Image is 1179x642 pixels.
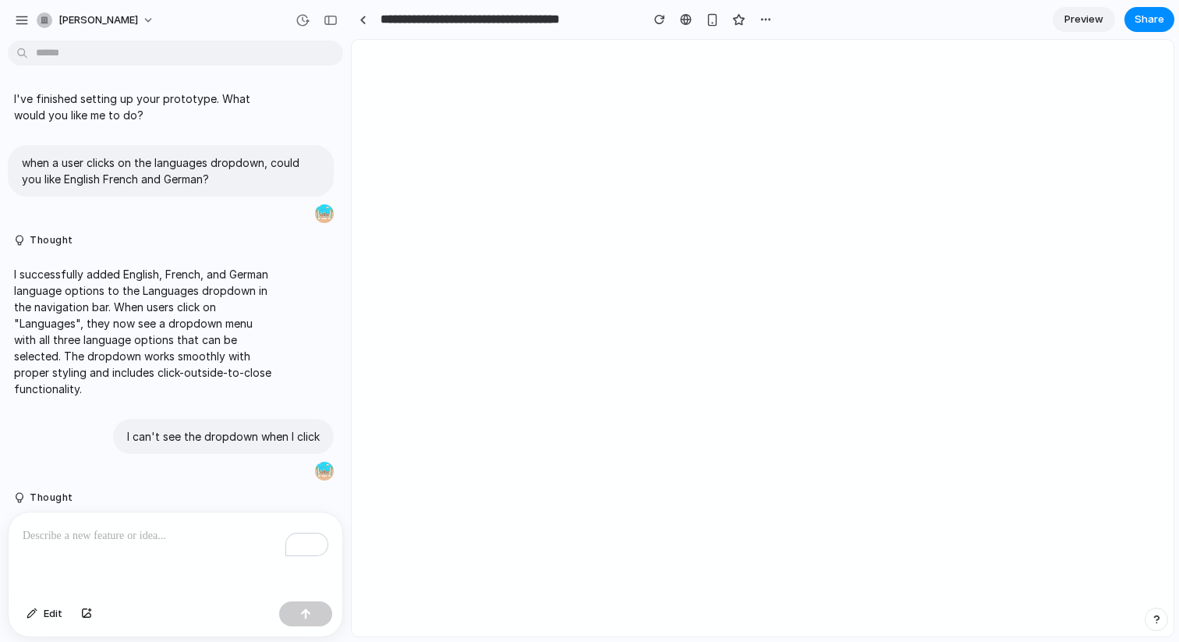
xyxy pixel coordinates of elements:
[1064,12,1103,27] span: Preview
[30,8,162,33] button: [PERSON_NAME]
[127,428,320,445] p: I can't see the dropdown when I click
[22,154,320,187] p: when a user clicks on the languages dropdown, could you like English French and German?
[1135,12,1164,27] span: Share
[19,601,70,626] button: Edit
[9,513,342,595] div: To enrich screen reader interactions, please activate Accessibility in Grammarly extension settings
[1053,7,1115,32] a: Preview
[58,12,138,28] span: [PERSON_NAME]
[14,266,274,397] p: I successfully added English, French, and German language options to the Languages dropdown in th...
[44,606,62,622] span: Edit
[1124,7,1174,32] button: Share
[14,90,274,123] p: I've finished setting up your prototype. What would you like me to do?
